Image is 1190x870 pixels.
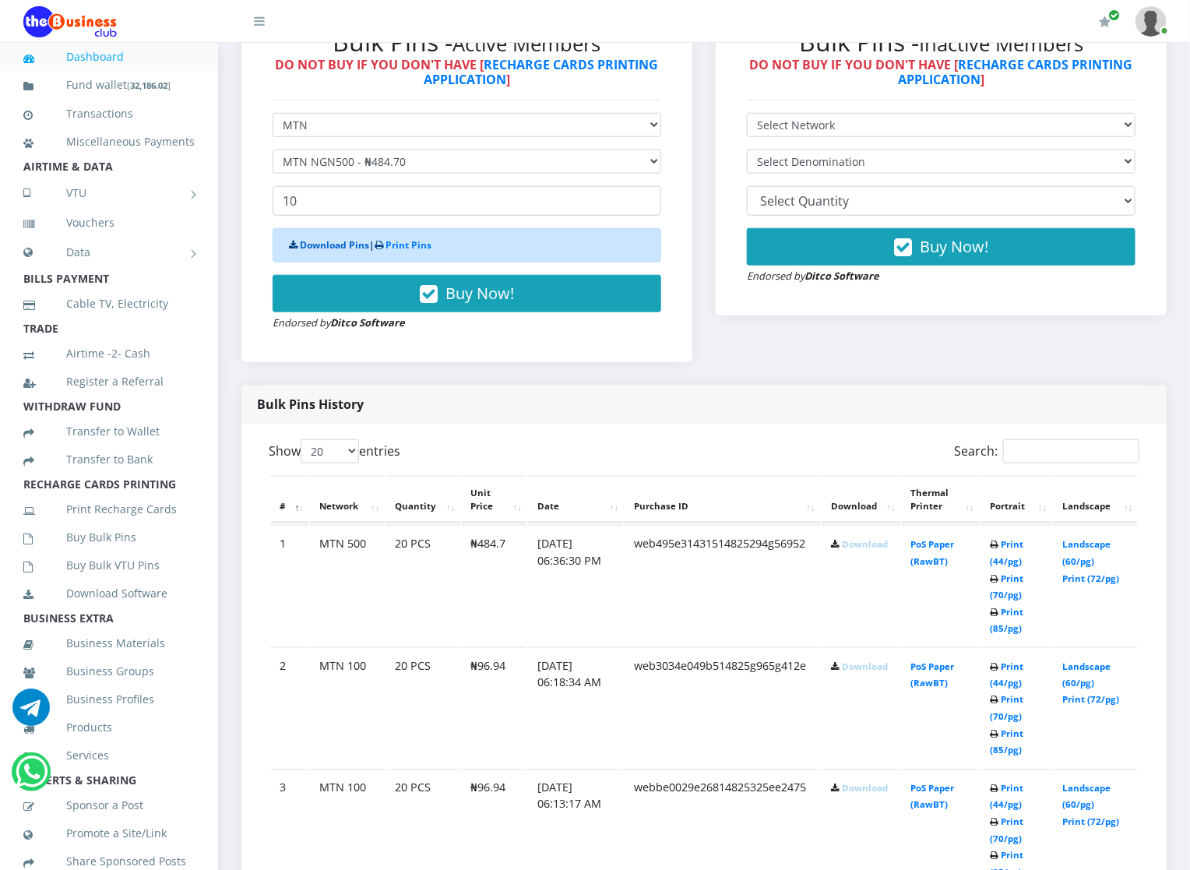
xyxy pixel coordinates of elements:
span: Buy Now! [445,283,514,304]
span: Buy Now! [920,236,988,257]
th: Date: activate to sort column ascending [528,476,623,524]
a: Data [23,233,195,272]
i: Renew/Upgrade Subscription [1099,16,1111,28]
td: ₦96.94 [462,647,526,768]
a: Download [842,538,888,550]
img: Logo [23,6,117,37]
a: Airtime -2- Cash [23,336,195,372]
a: Business Profiles [23,682,195,717]
button: Buy Now! [747,228,1135,266]
td: web3034e049b514825g965g412e [625,647,820,768]
a: Promote a Site/Link [23,815,195,851]
strong: Ditco Software [804,269,879,283]
th: Thermal Printer: activate to sort column ascending [902,476,979,524]
td: MTN 500 [310,525,385,646]
a: Print (44/pg) [990,783,1023,812]
strong: | [289,238,431,252]
a: Chat for support [16,765,48,791]
a: Print (70/pg) [990,694,1023,723]
a: Landscape (60/pg) [1062,783,1111,812]
small: Inactive Members [919,30,1083,58]
th: Download: activate to sort column ascending [822,476,900,524]
small: Active Members [453,30,601,58]
a: Business Groups [23,653,195,689]
td: web495e31431514825294g56952 [625,525,820,646]
a: RECHARGE CARDS PRINTING APPLICATION [424,56,659,88]
a: Services [23,738,195,773]
a: VTU [23,174,195,213]
a: Business Materials [23,625,195,661]
a: Landscape (60/pg) [1062,538,1111,567]
a: Landscape (60/pg) [1062,660,1111,689]
a: Print (44/pg) [990,538,1023,567]
a: Print (70/pg) [990,816,1023,845]
a: Print Recharge Cards [23,491,195,527]
a: Products [23,710,195,745]
a: Cable TV, Electricity [23,286,195,322]
b: 32,186.02 [130,79,167,91]
a: Print (85/pg) [990,728,1023,757]
strong: Bulk Pins History [257,396,364,413]
a: Sponsor a Post [23,787,195,823]
a: Miscellaneous Payments [23,124,195,160]
a: Download [842,783,888,794]
a: PoS Paper (RawBT) [911,783,955,812]
a: Buy Bulk VTU Pins [23,548,195,583]
strong: DO NOT BUY IF YOU DON'T HAVE [ ] [750,56,1133,88]
a: Print Pins [386,238,431,252]
a: Print (72/pg) [1062,816,1119,828]
td: [DATE] 06:18:34 AM [528,647,623,768]
label: Search: [954,439,1139,463]
td: 20 PCS [386,647,460,768]
a: PoS Paper (RawBT) [911,660,955,689]
th: #: activate to sort column descending [270,476,308,524]
th: Landscape: activate to sort column ascending [1053,476,1138,524]
small: Endorsed by [747,269,879,283]
a: Transactions [23,96,195,132]
a: Print (72/pg) [1062,572,1119,584]
th: Network: activate to sort column ascending [310,476,385,524]
a: PoS Paper (RawBT) [911,538,955,567]
a: Transfer to Wallet [23,414,195,449]
input: Search: [1003,439,1139,463]
a: Dashboard [23,39,195,75]
button: Buy Now! [273,275,661,312]
strong: DO NOT BUY IF YOU DON'T HAVE [ ] [276,56,659,88]
a: Download Pins [300,238,369,252]
span: Renew/Upgrade Subscription [1108,9,1120,21]
select: Showentries [301,439,359,463]
a: Register a Referral [23,364,195,400]
a: Print (44/pg) [990,660,1023,689]
th: Purchase ID: activate to sort column ascending [625,476,820,524]
img: User [1135,6,1167,37]
small: Endorsed by [273,315,405,329]
a: Print (85/pg) [990,606,1023,635]
a: Print (72/pg) [1062,694,1119,706]
a: Fund wallet[32,186.02] [23,67,195,104]
a: Download [842,660,888,672]
td: [DATE] 06:36:30 PM [528,525,623,646]
a: Buy Bulk Pins [23,520,195,555]
th: Quantity: activate to sort column ascending [386,476,460,524]
input: Enter Quantity [273,186,661,216]
a: Transfer to Bank [23,442,195,477]
td: 20 PCS [386,525,460,646]
a: Download Software [23,576,195,611]
td: MTN 100 [310,647,385,768]
small: [ ] [127,79,171,91]
th: Unit Price: activate to sort column ascending [462,476,526,524]
a: RECHARGE CARDS PRINTING APPLICATION [898,56,1133,88]
td: 2 [270,647,308,768]
td: 1 [270,525,308,646]
a: Chat for support [12,700,50,726]
a: Print (70/pg) [990,572,1023,601]
td: ₦484.7 [462,525,526,646]
strong: Ditco Software [330,315,405,329]
th: Portrait: activate to sort column ascending [981,476,1052,524]
label: Show entries [269,439,400,463]
a: Vouchers [23,205,195,241]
